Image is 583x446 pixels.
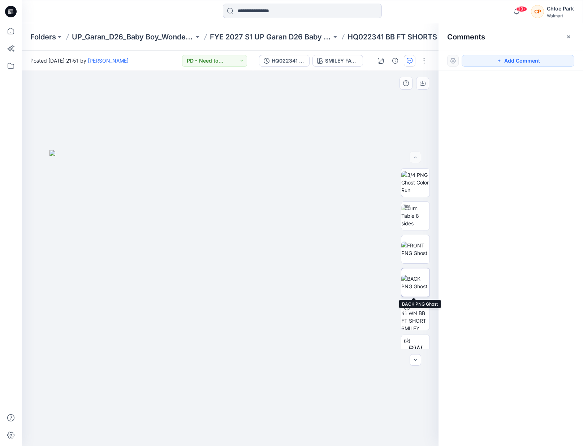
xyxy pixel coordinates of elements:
button: Details [389,55,401,67]
a: FYE 2027 S1 UP Garan D26 Baby Boy [210,32,332,42]
a: Folders [30,32,56,42]
span: 99+ [516,6,527,12]
h2: Comments [447,33,485,41]
div: HQ022341 WN BB FT SHORT [272,57,305,65]
button: SMILEY FACE AOP-New-New [312,55,363,67]
img: HQ022341 WN BB FT SHORT SMILEY FACE AOP-New-New [401,302,429,330]
img: FRONT PNG Ghost [401,242,429,257]
button: HQ022341 WN BB FT SHORT [259,55,310,67]
div: CP [531,5,544,18]
img: Turn Table 8 sides [401,204,429,227]
p: HQ022341 BB FT SHORTS [347,32,437,42]
button: Add Comment [462,55,574,67]
a: UP_Garan_D26_Baby Boy_Wonder Nation [72,32,194,42]
span: BW [409,343,423,356]
img: 3/4 PNG Ghost Color Run [401,171,429,194]
img: BACK PNG Ghost [401,275,429,290]
div: Walmart [547,13,574,18]
div: Chloe Park [547,4,574,13]
div: SMILEY FACE AOP-New-New [325,57,358,65]
a: [PERSON_NAME] [88,58,129,64]
span: Posted [DATE] 21:51 by [30,57,129,64]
